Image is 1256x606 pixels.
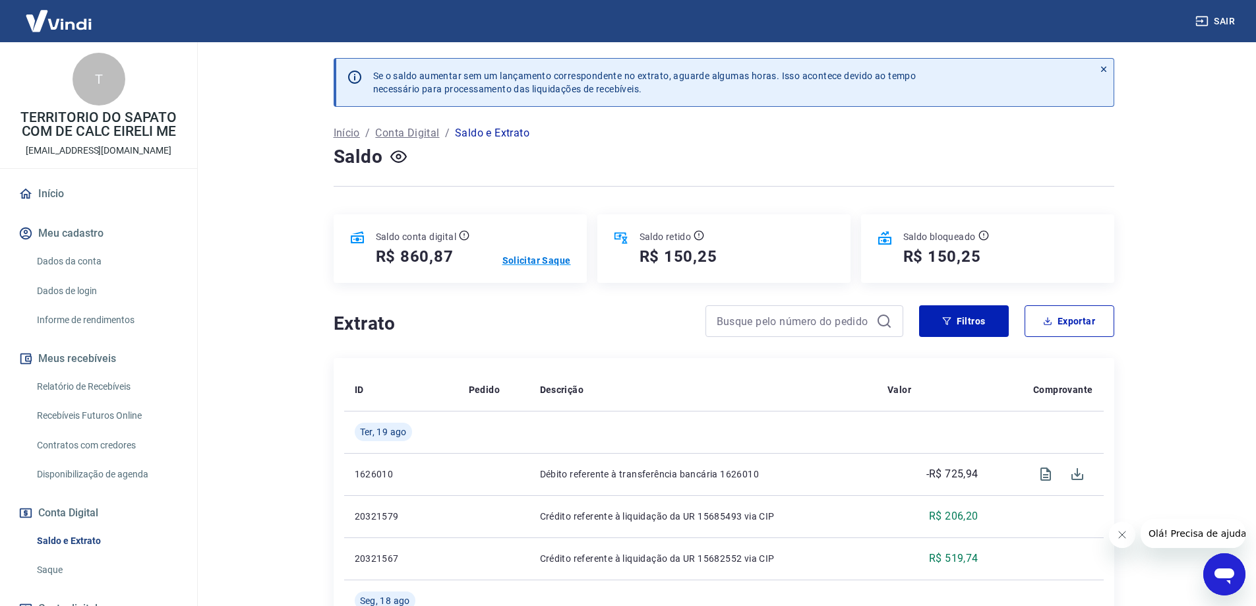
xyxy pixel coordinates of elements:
p: Descrição [540,383,584,396]
p: Saldo bloqueado [903,230,976,243]
p: 20321579 [355,510,448,523]
h4: Saldo [334,144,383,170]
span: Ter, 19 ago [360,425,407,439]
a: Início [334,125,360,141]
p: Comprovante [1033,383,1092,396]
button: Sair [1193,9,1240,34]
p: Crédito referente à liquidação da UR 15685493 via CIP [540,510,866,523]
p: R$ 206,20 [929,508,978,524]
p: -R$ 725,94 [926,466,978,482]
a: Relatório de Recebíveis [32,373,181,400]
h5: R$ 150,25 [903,246,981,267]
a: Início [16,179,181,208]
p: Saldo conta digital [376,230,457,243]
button: Exportar [1025,305,1114,337]
p: Débito referente à transferência bancária 1626010 [540,468,866,481]
p: TERRITORIO DO SAPATO COM DE CALC EIRELI ME [11,111,187,138]
button: Meu cadastro [16,219,181,248]
span: Olá! Precisa de ajuda? [8,9,111,20]
p: R$ 519,74 [929,551,978,566]
p: Valor [887,383,911,396]
button: Filtros [919,305,1009,337]
h4: Extrato [334,311,690,337]
span: Download [1062,458,1093,490]
a: Saque [32,557,181,584]
p: Se o saldo aumentar sem um lançamento correspondente no extrato, aguarde algumas horas. Isso acon... [373,69,916,96]
iframe: Botão para abrir a janela de mensagens [1203,553,1245,595]
a: Informe de rendimentos [32,307,181,334]
a: Dados da conta [32,248,181,275]
h5: R$ 150,25 [640,246,717,267]
a: Saldo e Extrato [32,528,181,555]
div: T [73,53,125,106]
button: Meus recebíveis [16,344,181,373]
h5: R$ 860,87 [376,246,454,267]
p: Pedido [469,383,500,396]
a: Solicitar Saque [502,254,571,267]
p: [EMAIL_ADDRESS][DOMAIN_NAME] [26,144,171,158]
button: Conta Digital [16,499,181,528]
iframe: Mensagem da empresa [1141,519,1245,548]
a: Dados de login [32,278,181,305]
p: 1626010 [355,468,448,481]
p: Crédito referente à liquidação da UR 15682552 via CIP [540,552,866,565]
a: Conta Digital [375,125,439,141]
span: Visualizar [1030,458,1062,490]
img: Vindi [16,1,102,41]
iframe: Fechar mensagem [1109,522,1135,548]
p: / [445,125,450,141]
a: Contratos com credores [32,432,181,459]
a: Recebíveis Futuros Online [32,402,181,429]
p: ID [355,383,364,396]
p: Saldo retido [640,230,692,243]
input: Busque pelo número do pedido [717,311,871,331]
p: Saldo e Extrato [455,125,529,141]
a: Disponibilização de agenda [32,461,181,488]
p: / [365,125,370,141]
p: 20321567 [355,552,448,565]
